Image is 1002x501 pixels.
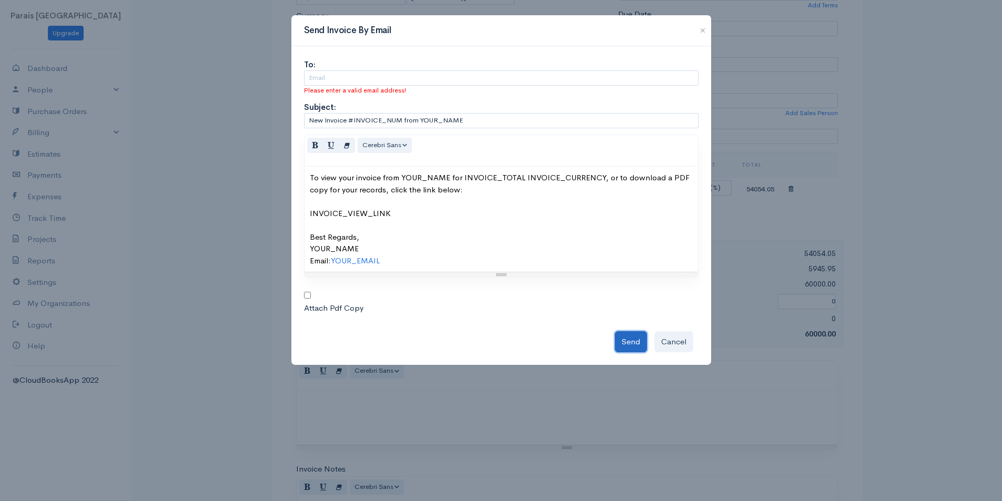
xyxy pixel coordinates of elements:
div: Resize [305,272,698,277]
button: Bold (CTRL+B) [307,138,323,153]
input: Email [304,70,699,86]
strong: Subject: [304,102,336,112]
button: Underline (CTRL+U) [323,138,339,153]
div: Attach Pdf Copy [304,302,699,314]
button: Cancel [654,331,693,353]
button: Remove Font Style (CTRL+\) [339,138,355,153]
div: Please enter a valid email address! [304,86,699,95]
div: To view your invoice from YOUR_NAME for INVOICE_TOTAL INVOICE_CURRENCY, or to download a PDF copy... [310,172,693,267]
button: Send [615,331,647,353]
strong: To: [304,59,316,69]
a: YOUR_EMAIL [331,255,380,265]
span: Cerebri Sans [362,140,401,149]
button: Font Family [358,138,412,153]
h3: Send Invoice By Email [304,24,391,37]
